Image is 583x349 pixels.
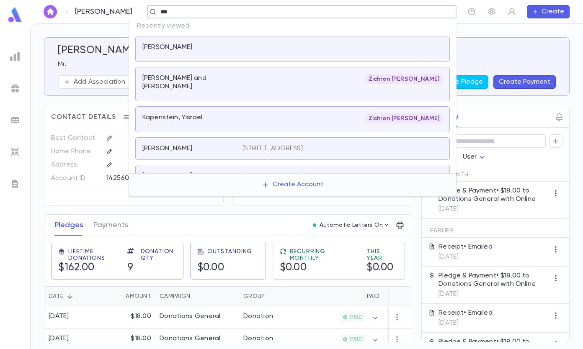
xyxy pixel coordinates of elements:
button: Sort [190,290,204,303]
p: Receipt • Emailed [439,309,493,317]
div: Paid [302,286,384,306]
span: User [463,154,477,160]
p: [PERSON_NAME] [142,172,192,180]
p: [DATE] [439,253,493,261]
button: Create Payment [493,75,556,89]
div: Paid [367,286,379,306]
p: [STREET_ADDRESS] [242,144,303,153]
span: Zichron [PERSON_NAME] [365,76,443,82]
img: campaigns_grey.99e729a5f7ee94e3726e6486bddda8f1.svg [10,83,20,93]
div: Donation [243,334,273,343]
button: Sort [388,290,401,303]
h5: 9 [127,262,134,274]
h5: $0.00 [366,262,394,274]
span: Donation Qty [141,248,176,262]
span: PAID [346,314,366,321]
img: batches_grey.339ca447c9d9533ef1741baa751efc33.svg [10,115,20,125]
div: [DATE] [49,312,69,321]
button: Create [527,5,570,18]
div: Date [44,286,101,306]
p: Kapenstein, Yisrael [142,113,202,122]
button: Pledges [54,215,83,236]
img: imports_grey.530a8a0e642e233f2baf0ef88e8c9fcb.svg [10,147,20,157]
p: Pledge & Payment • $18.00 to Donations General with Online [439,272,549,288]
p: [PERSON_NAME] [142,144,192,153]
div: 142560 [106,172,194,184]
div: Donations General [160,334,221,343]
div: Campaign [155,286,239,306]
div: $18.00 [101,306,155,328]
button: Sort [112,290,126,303]
button: Sort [265,290,278,303]
span: Contact Details [51,113,116,121]
p: [PERSON_NAME] [75,7,132,16]
h5: $162.00 [58,262,95,274]
button: Create Pledge [431,75,488,89]
p: Recently viewed [129,18,457,33]
div: User [463,149,487,165]
div: Group [243,286,265,306]
h5: $0.00 [280,262,307,274]
p: Mr. [58,60,556,69]
h5: [PERSON_NAME] [58,44,140,57]
img: logo [7,7,23,23]
img: letters_grey.7941b92b52307dd3b8a917253454ce1c.svg [10,179,20,189]
span: Zichron [PERSON_NAME] [365,115,443,122]
button: Sort [353,290,367,303]
span: Lifetime Donations [68,248,117,262]
button: Automatic Letters On [310,219,393,231]
div: Amount [101,286,155,306]
p: Best Contact [51,131,99,145]
p: Automatic Letters On [320,222,383,228]
span: PAID [346,336,366,343]
button: Create Account [255,177,330,193]
p: Receipt • Emailed [439,243,493,251]
div: Donations General [160,312,221,321]
button: Add Association [58,75,131,89]
button: Sort [63,290,77,303]
div: Donation [243,312,273,321]
p: [DATE] [439,205,549,213]
p: Account ID [51,172,99,185]
span: Outstanding [207,248,252,255]
span: This Year [366,248,397,262]
p: [STREET_ADDRESS] [242,172,303,180]
div: Amount [126,286,151,306]
p: [PERSON_NAME] and [PERSON_NAME] [142,74,232,91]
img: reports_grey.c525e4749d1bce6a11f5fe2a8de1b229.svg [10,51,20,62]
p: [DATE] [439,290,549,298]
div: Date [49,286,63,306]
p: Add Association [74,78,125,86]
div: Group [239,286,302,306]
button: Payments [93,215,128,236]
h5: $0.00 [197,262,224,274]
div: [DATE] [49,334,69,343]
p: Address [51,158,99,172]
p: Pledge & Payment • $18.00 to Donations General with Online [439,187,549,203]
p: Home Phone [51,145,99,158]
div: Campaign [160,286,190,306]
div: Outstanding [384,286,446,306]
p: [PERSON_NAME] [142,43,192,51]
p: [DATE] [439,319,493,327]
img: home_white.a664292cf8c1dea59945f0da9f25487c.svg [45,8,55,15]
span: Recurring Monthly [290,248,357,262]
span: Earlier [430,227,454,234]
